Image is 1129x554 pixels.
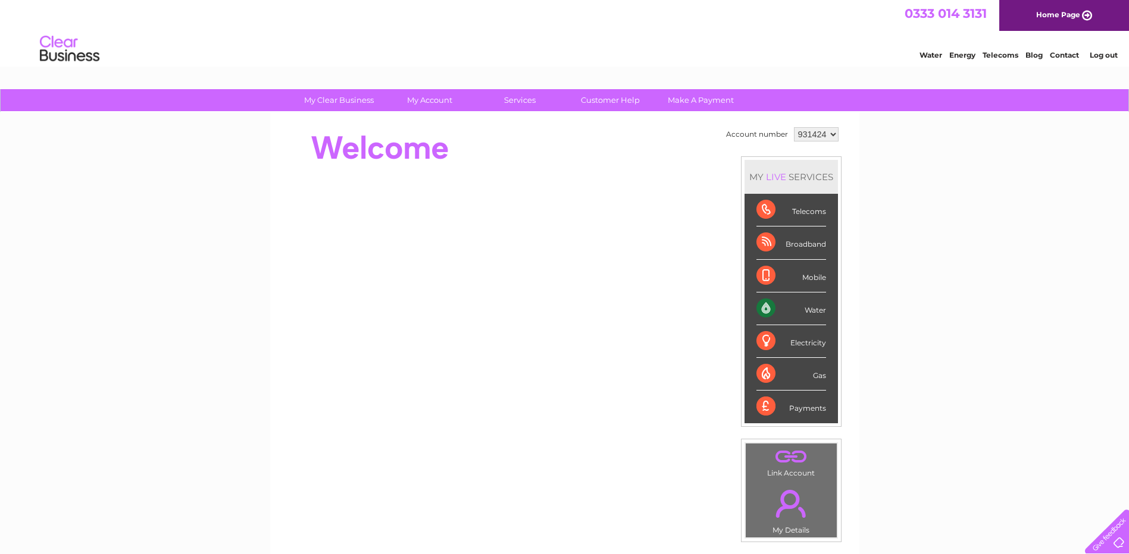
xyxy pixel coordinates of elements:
a: Blog [1025,51,1043,59]
a: . [749,483,834,524]
td: Account number [723,124,791,144]
div: Telecoms [756,194,826,226]
a: Telecoms [983,51,1018,59]
a: Services [471,89,569,111]
a: . [749,446,834,467]
div: Electricity [756,325,826,358]
div: Broadband [756,226,826,259]
a: Customer Help [561,89,659,111]
a: My Account [380,89,479,111]
a: Contact [1050,51,1079,59]
a: 0333 014 3131 [905,6,987,21]
a: Energy [949,51,975,59]
div: MY SERVICES [745,160,838,194]
div: Water [756,292,826,325]
div: Clear Business is a trading name of Verastar Limited (registered in [GEOGRAPHIC_DATA] No. 3667643... [284,7,846,58]
a: Log out [1090,51,1118,59]
a: My Clear Business [290,89,388,111]
div: LIVE [764,171,789,182]
div: Payments [756,391,826,423]
td: Link Account [745,443,837,480]
td: My Details [745,480,837,538]
a: Make A Payment [652,89,750,111]
div: Gas [756,358,826,391]
div: Mobile [756,260,826,292]
img: logo.png [39,31,100,67]
a: Water [920,51,942,59]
